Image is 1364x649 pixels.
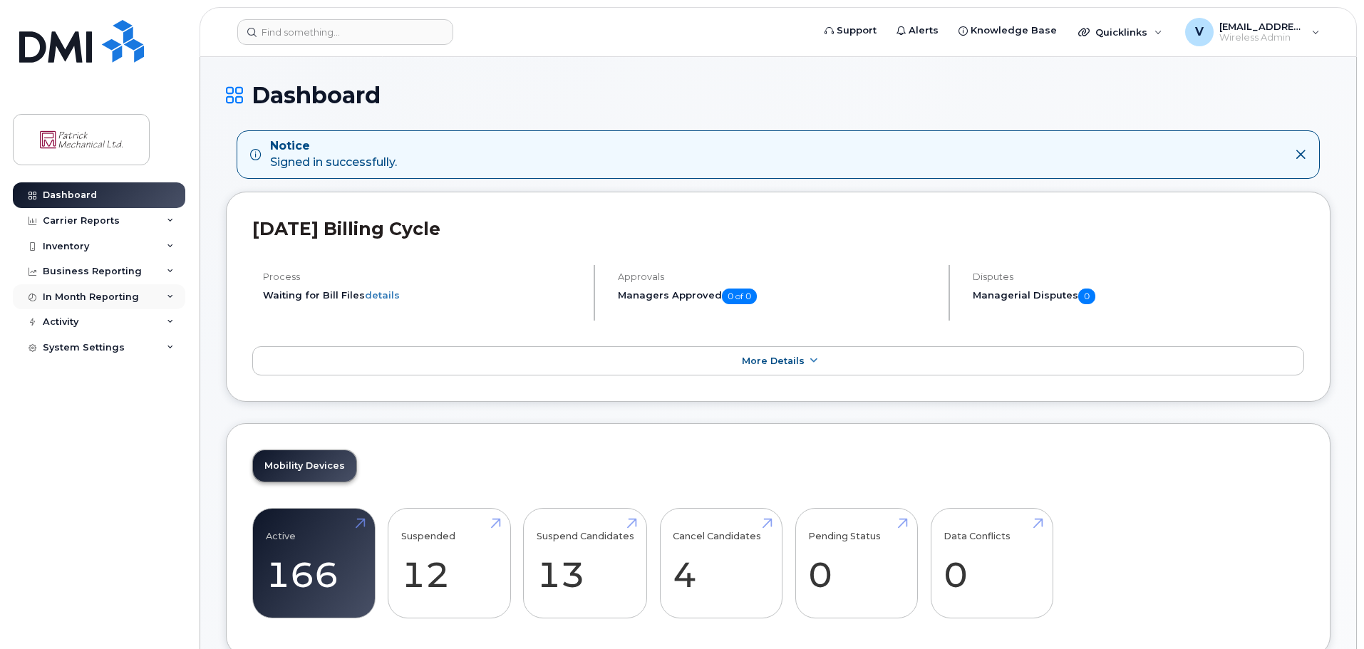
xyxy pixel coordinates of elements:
[253,450,356,482] a: Mobility Devices
[673,516,769,611] a: Cancel Candidates 4
[263,289,582,302] li: Waiting for Bill Files
[618,289,936,304] h5: Managers Approved
[263,271,582,282] h4: Process
[537,516,634,611] a: Suspend Candidates 13
[226,83,1331,108] h1: Dashboard
[401,516,497,611] a: Suspended 12
[944,516,1040,611] a: Data Conflicts 0
[722,289,757,304] span: 0 of 0
[270,138,397,155] strong: Notice
[808,516,904,611] a: Pending Status 0
[618,271,936,282] h4: Approvals
[1078,289,1095,304] span: 0
[252,218,1304,239] h2: [DATE] Billing Cycle
[973,271,1304,282] h4: Disputes
[365,289,400,301] a: details
[266,516,362,611] a: Active 166
[742,355,805,366] span: More Details
[270,138,397,171] div: Signed in successfully.
[973,289,1304,304] h5: Managerial Disputes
